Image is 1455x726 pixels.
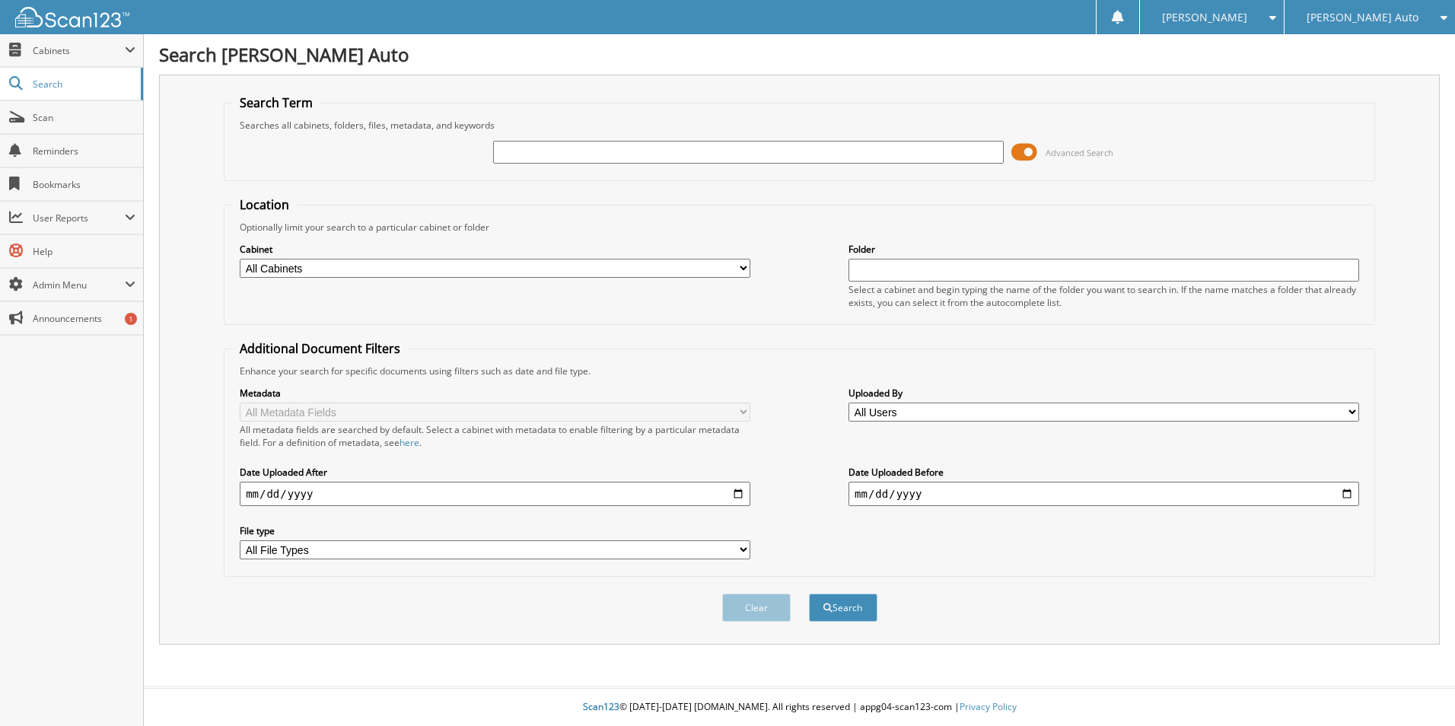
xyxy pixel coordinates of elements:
span: [PERSON_NAME] Auto [1307,13,1418,22]
div: 1 [125,313,137,325]
h1: Search [PERSON_NAME] Auto [159,42,1440,67]
a: Privacy Policy [960,700,1017,713]
div: © [DATE]-[DATE] [DOMAIN_NAME]. All rights reserved | appg04-scan123-com | [144,689,1455,726]
span: Admin Menu [33,279,125,291]
span: Help [33,245,135,258]
label: Metadata [240,387,750,400]
input: end [848,482,1359,506]
a: here [400,436,419,449]
label: Uploaded By [848,387,1359,400]
span: Cabinets [33,44,125,57]
span: Scan [33,111,135,124]
input: start [240,482,750,506]
label: Date Uploaded Before [848,466,1359,479]
span: [PERSON_NAME] [1162,13,1247,22]
button: Search [809,594,877,622]
span: Scan123 [583,700,619,713]
span: User Reports [33,212,125,224]
label: File type [240,524,750,537]
span: Advanced Search [1046,147,1113,158]
span: Announcements [33,312,135,325]
div: All metadata fields are searched by default. Select a cabinet with metadata to enable filtering b... [240,423,750,449]
div: Select a cabinet and begin typing the name of the folder you want to search in. If the name match... [848,283,1359,309]
img: scan123-logo-white.svg [15,7,129,27]
span: Search [33,78,133,91]
div: Optionally limit your search to a particular cabinet or folder [232,221,1367,234]
span: Bookmarks [33,178,135,191]
label: Folder [848,243,1359,256]
legend: Additional Document Filters [232,340,408,357]
span: Reminders [33,145,135,158]
button: Clear [722,594,791,622]
legend: Search Term [232,94,320,111]
iframe: Chat Widget [1379,653,1455,726]
label: Date Uploaded After [240,466,750,479]
div: Searches all cabinets, folders, files, metadata, and keywords [232,119,1367,132]
div: Enhance your search for specific documents using filters such as date and file type. [232,365,1367,377]
legend: Location [232,196,297,213]
label: Cabinet [240,243,750,256]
